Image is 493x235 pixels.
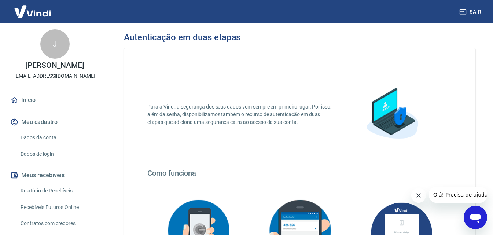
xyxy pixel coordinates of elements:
[458,5,484,19] button: Sair
[124,32,240,43] h3: Autenticação em duas etapas
[18,183,101,198] a: Relatório de Recebíveis
[411,188,426,203] iframe: Fechar mensagem
[4,5,62,11] span: Olá! Precisa de ajuda?
[18,216,101,231] a: Contratos com credores
[14,72,95,80] p: [EMAIL_ADDRESS][DOMAIN_NAME]
[429,187,487,203] iframe: Mensagem da empresa
[147,169,452,177] h4: Como funciona
[147,103,332,126] p: Para a Vindi, a segurança dos seus dados vem sempre em primeiro lugar. Por isso, além da senha, d...
[355,78,428,151] img: explication-mfa1.88a31355a892c34851cc.png
[18,130,101,145] a: Dados da conta
[9,114,101,130] button: Meu cadastro
[9,167,101,183] button: Meus recebíveis
[18,147,101,162] a: Dados de login
[40,29,70,59] div: J
[9,0,56,23] img: Vindi
[25,62,84,69] p: [PERSON_NAME]
[18,200,101,215] a: Recebíveis Futuros Online
[9,92,101,108] a: Início
[464,206,487,229] iframe: Botão para abrir a janela de mensagens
